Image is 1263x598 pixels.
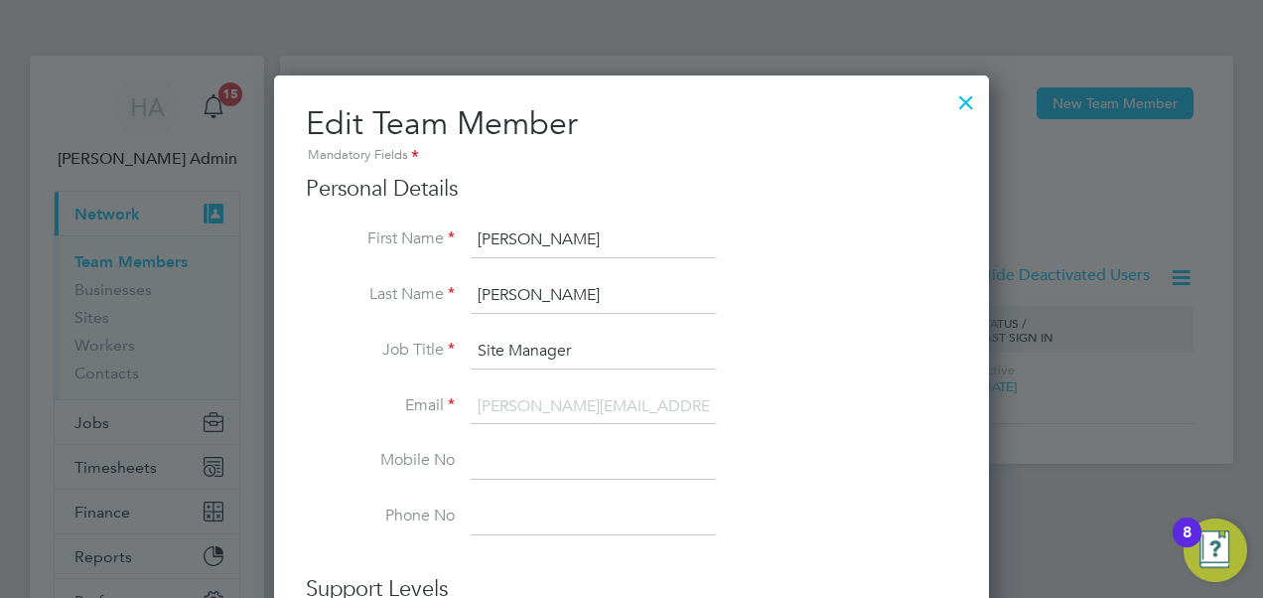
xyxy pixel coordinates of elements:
label: Mobile No [306,450,455,471]
button: Open Resource Center, 8 new notifications [1184,519,1247,582]
label: Phone No [306,506,455,526]
label: Job Title [306,340,455,361]
div: 8 [1183,532,1192,558]
div: Mandatory Fields [306,145,957,167]
label: First Name [306,228,455,249]
label: Email [306,395,455,416]
label: Last Name [306,284,455,305]
h3: Personal Details [306,175,957,204]
h2: Edit Team Member [306,103,957,167]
